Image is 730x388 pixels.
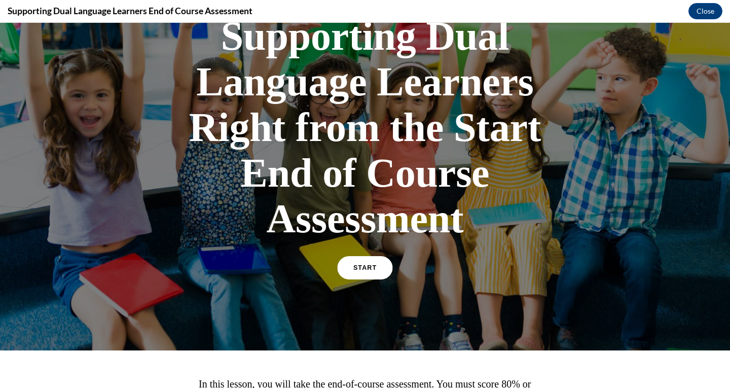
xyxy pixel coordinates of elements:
[688,3,722,19] button: Close
[8,5,252,17] h4: Supporting Dual Language Learners End of Course Assessment
[199,356,531,384] span: In this lesson, you will take the end-of-course assessment. You must score 80% or higher to pass ...
[337,233,392,257] a: START
[353,241,377,249] span: START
